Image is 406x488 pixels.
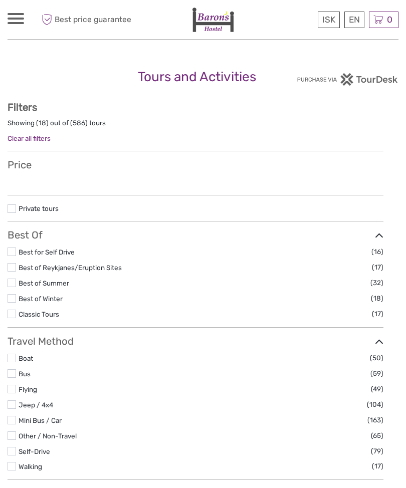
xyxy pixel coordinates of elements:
div: Showing ( ) out of ( ) tours [8,118,383,134]
span: 0 [385,15,394,25]
span: (32) [370,277,383,289]
h3: Price [8,159,383,171]
span: ISK [322,15,335,25]
h3: Best Of [8,229,383,241]
a: Boat [19,354,33,362]
span: (163) [367,414,383,426]
a: Flying [19,385,37,393]
span: (17) [372,460,383,472]
span: (17) [372,262,383,273]
span: (65) [371,430,383,441]
a: Private tours [19,204,59,212]
a: Best of Reykjanes/Eruption Sites [19,264,122,272]
span: (49) [371,383,383,395]
label: 18 [39,118,46,128]
a: Self-Drive [19,447,50,455]
a: Best for Self Drive [19,248,75,256]
div: EN [344,12,364,28]
a: Clear all filters [8,134,51,142]
h1: Tours and Activities [138,69,268,85]
label: 586 [73,118,85,128]
span: (59) [370,368,383,379]
a: Mini Bus / Car [19,416,62,424]
a: Walking [19,462,42,470]
span: (50) [370,352,383,364]
span: (18) [371,293,383,304]
span: (79) [371,445,383,457]
h3: Travel Method [8,335,383,347]
span: Best price guarantee [39,12,131,28]
strong: Filters [8,101,37,113]
a: Best of Winter [19,295,63,303]
span: (17) [372,308,383,320]
span: (104) [367,399,383,410]
a: Bus [19,370,31,378]
a: Best of Summer [19,279,69,287]
span: (16) [371,246,383,258]
a: Other / Non-Travel [19,432,77,440]
a: Classic Tours [19,310,59,318]
a: Jeep / 4x4 [19,401,53,409]
img: 1836-9e372558-0328-4241-90e2-2ceffe36b1e5_logo_small.jpg [192,8,234,32]
img: PurchaseViaTourDesk.png [297,73,398,86]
